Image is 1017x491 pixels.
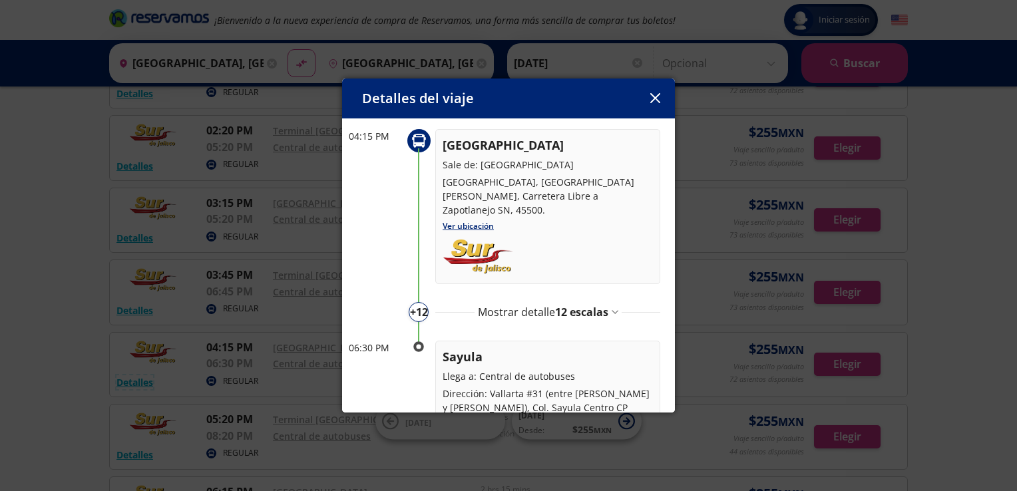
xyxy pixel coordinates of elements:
[443,220,494,232] a: Ver ubicación
[443,158,653,172] p: Sale de: [GEOGRAPHIC_DATA]
[410,304,428,320] p: + 12
[349,129,402,143] p: 04:15 PM
[443,348,653,366] p: Sayula
[443,387,653,428] p: Dirección: Vallarta #31 (entre [PERSON_NAME] y [PERSON_NAME]), Col. Sayula Centro CP 49300Teléfon...
[443,369,653,383] p: Llega a: Central de autobuses
[362,88,474,108] p: Detalles del viaje
[478,304,618,320] button: Mostrar detalle12 escalas
[443,237,514,277] img: uploads_2F1613975121036-sj2am4335tr-a63a548d1d5aa488999e4201dd4546c3_2Fsur-de-jalisco.png
[478,304,608,320] p: Mostrar detalle
[349,341,402,355] p: 06:30 PM
[443,175,653,217] p: [GEOGRAPHIC_DATA], [GEOGRAPHIC_DATA][PERSON_NAME], Carretera Libre a Zapotlanejo SN, 45500.
[443,136,653,154] p: [GEOGRAPHIC_DATA]
[555,305,608,319] span: 12 escalas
